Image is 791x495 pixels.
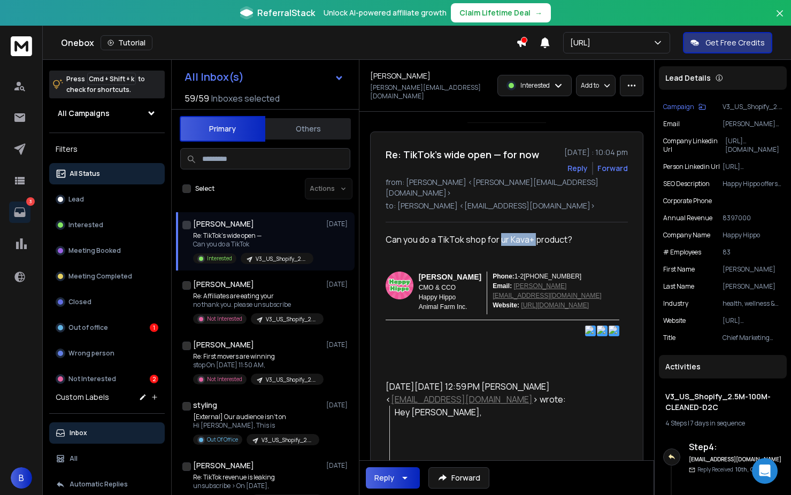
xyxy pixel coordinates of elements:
p: to: [PERSON_NAME] <[EMAIL_ADDRESS][DOMAIN_NAME]> [386,200,628,211]
p: [PERSON_NAME] [723,265,782,274]
p: [PERSON_NAME][EMAIL_ADDRESS][DOMAIN_NAME] [370,83,491,100]
h1: [PERSON_NAME] [193,219,254,229]
p: [DATE] [326,401,350,409]
h6: [EMAIL_ADDRESS][DOMAIN_NAME] [689,455,782,463]
button: Lead [49,189,165,210]
font: [PHONE_NUMBER] [524,273,581,280]
button: Tutorial [101,35,152,50]
h1: All Campaigns [58,108,110,119]
p: Interested [68,221,103,229]
p: Happy Hippo [723,231,782,239]
p: Add to [581,81,599,90]
p: SEO Description [663,180,710,188]
p: Happy Hippo offers the best quality kratom powder, capsules, and extracts for sale anywhere on Ea... [723,180,782,188]
div: Forward [597,163,628,174]
p: 83 [723,248,782,257]
p: [DATE] [326,461,350,470]
p: V3_US_Shopify_2.5M-100M-CLEANED-D2C [723,103,782,111]
h1: styling [193,400,217,411]
span: [PERSON_NAME] [419,273,481,281]
p: 8397000 [723,214,782,222]
h3: Inboxes selected [211,92,280,105]
h1: V3_US_Shopify_2.5M-100M-CLEANED-D2C [665,391,780,413]
p: Not Interested [68,375,116,383]
button: Meeting Completed [49,266,165,287]
button: Interested [49,214,165,236]
img: social-icon-instagram [609,326,619,336]
button: Closed [49,291,165,313]
h3: Filters [49,142,165,157]
p: [URL][DOMAIN_NAME] [725,137,782,154]
p: Re: TikTok’s wide open — [193,231,313,240]
div: Activities [659,355,787,378]
span: Cmd + Shift + k [87,73,136,85]
div: | [665,419,780,428]
button: B [11,467,32,489]
button: All Status [49,163,165,184]
p: Industry [663,299,688,308]
p: [PERSON_NAME][EMAIL_ADDRESS][DOMAIN_NAME] [723,120,782,128]
p: # Employees [663,248,701,257]
p: Reply Received [697,466,759,474]
p: Not Interested [207,375,242,383]
p: Meeting Completed [68,272,132,281]
h1: [PERSON_NAME] [193,279,254,290]
button: Reply [567,163,588,174]
p: Chief Marketing Officer (CMO) & Chief Commercial Officer (CCO) [723,334,782,342]
button: All Inbox(s) [176,66,352,88]
p: Inbox [70,429,87,437]
h3: Custom Labels [56,392,109,403]
b: Website: [493,301,519,309]
button: Automatic Replies [49,474,165,495]
p: All [70,454,78,463]
p: [DATE] : 10:04 pm [564,147,628,158]
button: Primary [180,116,265,142]
p: Re: Affiliates are eating your [193,292,321,300]
p: from: [PERSON_NAME] <[PERSON_NAME][EMAIL_ADDRESS][DOMAIN_NAME]> [386,177,628,198]
div: 1 [150,323,158,332]
div: Can you do a TikTok shop for ur Kava+ product? [386,233,619,246]
div: Happy Hippo Animal Farm Inc. [419,292,467,312]
p: [PERSON_NAME] [723,282,782,291]
p: stop On [DATE] 11:50 AM, [193,361,321,369]
button: Claim Lifetime Deal→ [451,3,551,22]
button: Others [265,117,351,141]
span: 7 days in sequence [690,419,745,428]
p: no thank you. please unsubscribe [193,300,321,309]
h1: [PERSON_NAME] [193,339,254,350]
button: Campaign [663,103,706,111]
b: Email: [493,282,512,290]
p: Annual Revenue [663,214,712,222]
button: All [49,448,165,469]
font: 1-2 [514,273,524,280]
p: Company Linkedin Url [663,137,725,154]
label: Select [195,184,214,193]
p: unsubscribe > On [DATE], [193,482,321,490]
p: Website [663,316,686,325]
p: All Status [70,169,100,178]
span: ReferralStack [257,6,315,19]
button: Forward [428,467,489,489]
p: Get Free Credits [705,37,765,48]
p: Interested [520,81,550,90]
h1: [PERSON_NAME] [370,71,431,81]
button: All Campaigns [49,103,165,124]
p: Lead [68,195,84,204]
img: AIorK4wBETyYFVQoS4ofTnOKlNTSIhfZ8MtML0-CRFDCwBvmCxIp-4gB-pMFmrTxNFdCLbtCiN9165bw-ORD [386,272,413,299]
p: Re: First movers are winning [193,352,321,361]
p: [URL][DOMAIN_NAME] [723,163,782,171]
p: Hi [PERSON_NAME], This is [193,421,319,430]
p: [DATE] [326,280,350,289]
p: Title [663,334,675,342]
button: Inbox [49,422,165,444]
a: 3 [9,202,30,223]
p: First Name [663,265,695,274]
p: Person Linkedin Url [663,163,720,171]
div: CMO & CCO [419,283,456,292]
p: Last Name [663,282,694,291]
p: Out of office [68,323,108,332]
p: [URL] [570,37,595,48]
div: Open Intercom Messenger [752,458,778,484]
button: Close banner [773,6,787,32]
span: 59 / 59 [185,92,209,105]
